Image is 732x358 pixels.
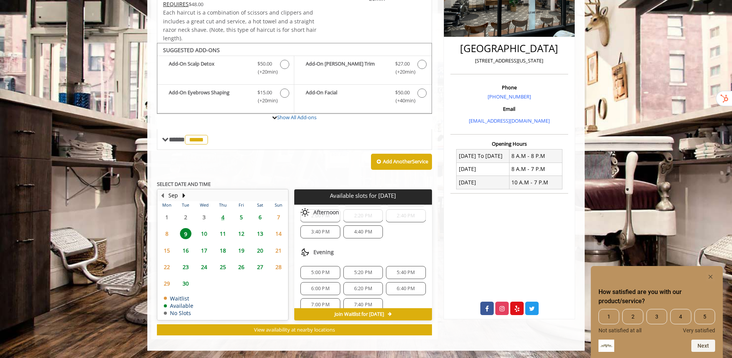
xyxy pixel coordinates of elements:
[251,242,269,258] td: Select day20
[343,266,383,279] div: 5:20 PM
[452,106,566,112] h3: Email
[168,191,178,200] button: Sep
[306,60,387,76] b: Add-On [PERSON_NAME] Trim
[158,225,176,242] td: Select day8
[176,225,195,242] td: Select day9
[269,201,288,209] th: Sun
[598,309,619,324] span: 1
[217,228,229,239] span: 11
[311,302,329,308] span: 7:00 PM
[343,282,383,295] div: 6:20 PM
[236,212,247,223] span: 5
[158,201,176,209] th: Mon
[670,309,691,324] span: 4
[371,154,432,170] button: Add AnotherService
[169,89,250,105] b: Add-On Eyebrows Shaping
[311,286,329,292] span: 6:00 PM
[251,259,269,275] td: Select day27
[509,176,562,189] td: 10 A.M - 7 P.M
[157,43,432,114] div: The Made Man Haircut Add-onS
[161,278,173,289] span: 29
[683,327,715,333] span: Very satisfied
[300,208,310,217] img: afternoon slots
[176,259,195,275] td: Select day23
[457,149,509,163] td: [DATE] To [DATE]
[198,228,210,239] span: 10
[232,225,251,242] td: Select day12
[157,181,211,187] b: SELECT DATE AND TIME
[217,212,229,223] span: 4
[300,298,340,311] div: 7:00 PM
[598,309,715,333] div: How satisfied are you with our product/service? Select an option from 1 to 5, with 1 being Not sa...
[217,245,229,256] span: 18
[169,60,250,76] b: Add-On Scalp Detox
[213,201,232,209] th: Thu
[161,228,173,239] span: 8
[254,261,266,273] span: 27
[176,275,195,292] td: Select day30
[161,60,290,78] label: Add-On Scalp Detox
[509,163,562,176] td: 8 A.M - 7 P.M
[269,242,288,258] td: Select day21
[158,259,176,275] td: Select day22
[213,242,232,258] td: Select day18
[354,229,372,235] span: 4:40 PM
[180,278,191,289] span: 30
[159,191,165,200] button: Previous Month
[469,117,550,124] a: [EMAIL_ADDRESS][DOMAIN_NAME]
[158,275,176,292] td: Select day29
[391,97,414,105] span: (+40min )
[452,85,566,90] h3: Phone
[383,158,428,165] b: Add Another Service
[598,272,715,352] div: How satisfied are you with our product/service? Select an option from 1 to 5, with 1 being Not sa...
[254,212,266,223] span: 6
[694,309,715,324] span: 5
[251,201,269,209] th: Sat
[598,287,715,306] h2: How satisfied are you with our product/service? Select an option from 1 to 5, with 1 being Not sa...
[300,282,340,295] div: 6:00 PM
[269,225,288,242] td: Select day14
[213,259,232,275] td: Select day25
[395,89,410,97] span: $50.00
[706,272,715,281] button: Hide survey
[161,89,290,107] label: Add-On Eyebrows Shaping
[164,310,193,316] td: No Slots
[300,266,340,279] div: 5:00 PM
[354,269,372,276] span: 5:20 PM
[452,43,566,54] h2: [GEOGRAPHIC_DATA]
[691,340,715,352] button: Next question
[213,225,232,242] td: Select day11
[488,93,531,100] a: [PHONE_NUMBER]
[354,286,372,292] span: 6:20 PM
[163,0,189,8] span: This service needs some Advance to be paid before we block your appointment
[457,176,509,189] td: [DATE]
[254,228,266,239] span: 13
[232,209,251,225] td: Select day5
[180,245,191,256] span: 16
[198,261,210,273] span: 24
[622,309,643,324] span: 2
[397,269,415,276] span: 5:40 PM
[273,228,284,239] span: 14
[257,60,272,68] span: $50.00
[391,68,414,76] span: (+20min )
[269,209,288,225] td: Select day7
[236,228,247,239] span: 12
[164,303,193,309] td: Available
[236,245,247,256] span: 19
[254,326,335,333] span: View availability at nearby locations
[395,60,410,68] span: $27.00
[236,261,247,273] span: 26
[232,201,251,209] th: Fri
[269,259,288,275] td: Select day28
[180,228,191,239] span: 9
[163,46,220,54] b: SUGGESTED ADD-ONS
[195,259,213,275] td: Select day24
[343,298,383,311] div: 7:40 PM
[158,242,176,258] td: Select day15
[311,229,329,235] span: 3:40 PM
[300,225,340,238] div: 3:40 PM
[646,309,667,324] span: 3
[163,9,317,42] span: Each haircut is a combination of scissors and clippers and includes a great cut and service, a ho...
[335,311,384,317] span: Join Waitlist for [DATE]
